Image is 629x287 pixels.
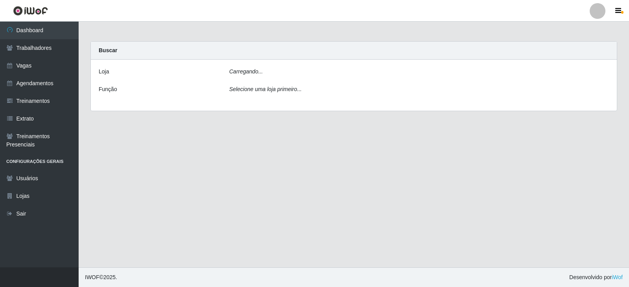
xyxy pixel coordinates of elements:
strong: Buscar [99,47,117,53]
span: © 2025 . [85,273,117,282]
i: Carregando... [229,68,263,75]
span: Desenvolvido por [569,273,623,282]
span: IWOF [85,274,99,280]
img: CoreUI Logo [13,6,48,16]
label: Função [99,85,117,93]
a: iWof [612,274,623,280]
label: Loja [99,68,109,76]
i: Selecione uma loja primeiro... [229,86,302,92]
